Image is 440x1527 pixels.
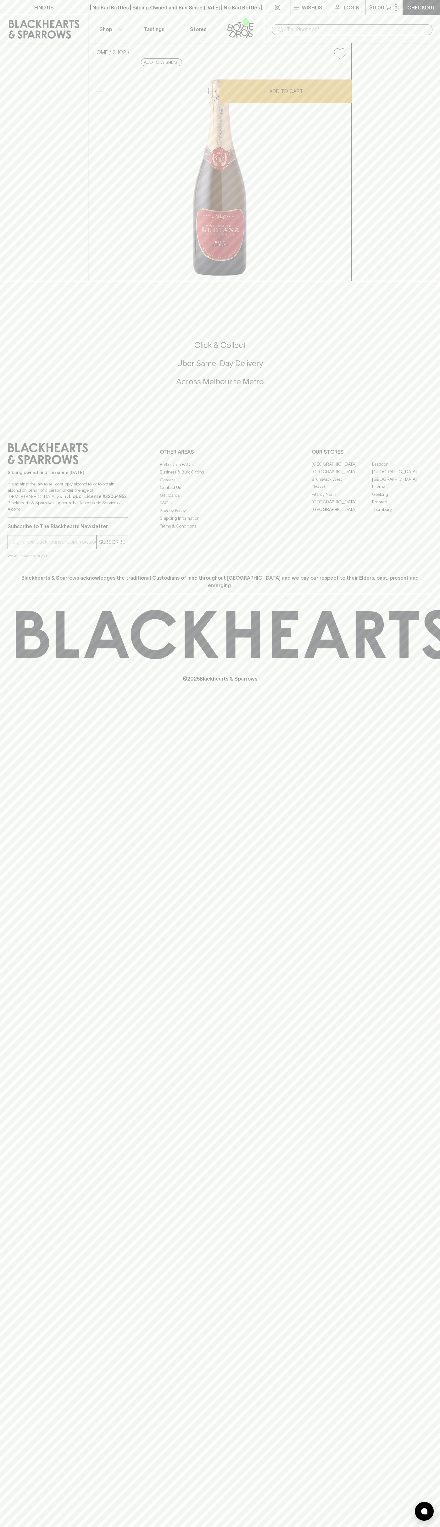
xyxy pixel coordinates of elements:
[99,538,125,546] p: SUBSCRIBE
[312,448,432,456] p: OUR STORES
[8,315,432,420] div: Call to action block
[160,499,281,507] a: FAQ's
[372,461,432,468] a: Braddon
[8,553,128,559] p: We will never spam you
[8,523,128,530] p: Subscribe to The Blackhearts Newsletter
[8,481,128,512] p: It is against the law to sell or supply alcohol to, or to obtain alcohol on behalf of a person un...
[34,4,54,11] p: FIND US
[344,4,359,11] p: Login
[160,476,281,484] a: Careers
[369,4,384,11] p: $0.00
[141,58,182,66] button: Add to wishlist
[407,4,436,11] p: Checkout
[8,340,432,350] h5: Click & Collect
[176,15,220,43] a: Stores
[160,448,281,456] p: OTHER AREAS
[160,484,281,491] a: Contact Us
[12,574,428,589] p: Blackhearts & Sparrows acknowledges the traditional Custodians of land throughout [GEOGRAPHIC_DAT...
[372,476,432,483] a: [GEOGRAPHIC_DATA]
[302,4,326,11] p: Wishlist
[312,483,372,491] a: Elwood
[160,522,281,530] a: Terms & Conditions
[160,491,281,499] a: Gift Cards
[312,491,372,498] a: Fitzroy North
[372,498,432,506] a: Prahran
[132,15,176,43] a: Tastings
[69,494,127,499] strong: Liquor License #32064953
[8,469,128,476] p: Sibling owned and run since [DATE]
[190,25,206,33] p: Stores
[88,15,132,43] button: Shop
[220,79,352,103] button: ADD TO CART
[312,461,372,468] a: [GEOGRAPHIC_DATA]
[144,25,164,33] p: Tastings
[113,49,126,55] a: SHOP
[372,468,432,476] a: [GEOGRAPHIC_DATA]
[88,64,351,281] img: 2670.png
[395,6,397,9] p: 0
[8,376,432,387] h5: Across Melbourne Metro
[312,476,372,483] a: Brunswick West
[99,25,112,33] p: Shop
[287,25,427,35] input: Try "Pinot noir"
[8,358,432,369] h5: Uber Same-Day Delivery
[13,537,96,547] input: e.g. jane@blackheartsandsparrows.com.au
[372,491,432,498] a: Geelong
[372,483,432,491] a: Fitzroy
[97,535,128,549] button: SUBSCRIBE
[372,506,432,513] a: Thornbury
[160,461,281,468] a: Bottle Drop FAQ's
[160,515,281,522] a: Shipping Information
[269,87,303,95] p: ADD TO CART
[160,468,281,476] a: Business & Bulk Gifting
[331,46,349,62] button: Add to wishlist
[421,1508,427,1514] img: bubble-icon
[93,49,108,55] a: HOME
[312,506,372,513] a: [GEOGRAPHIC_DATA]
[312,498,372,506] a: [GEOGRAPHIC_DATA]
[312,468,372,476] a: [GEOGRAPHIC_DATA]
[160,507,281,514] a: Privacy Policy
